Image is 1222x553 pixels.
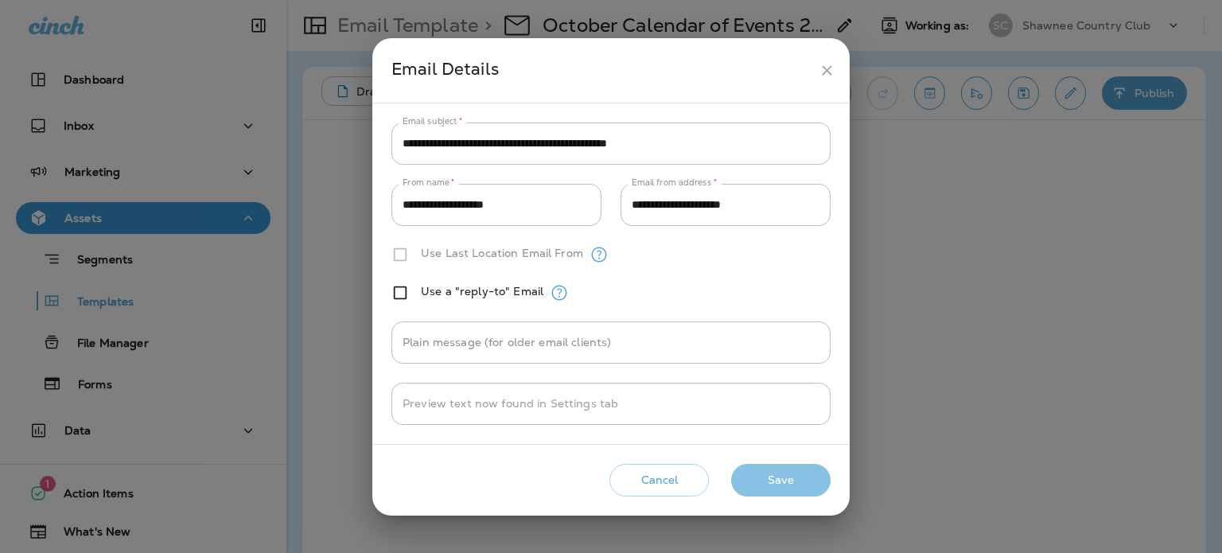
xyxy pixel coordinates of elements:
[391,56,812,85] div: Email Details
[403,177,455,189] label: From name
[421,247,583,259] label: Use Last Location Email From
[421,285,543,298] label: Use a "reply-to" Email
[731,464,831,497] button: Save
[812,56,842,85] button: close
[609,464,709,497] button: Cancel
[632,177,717,189] label: Email from address
[403,115,463,127] label: Email subject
